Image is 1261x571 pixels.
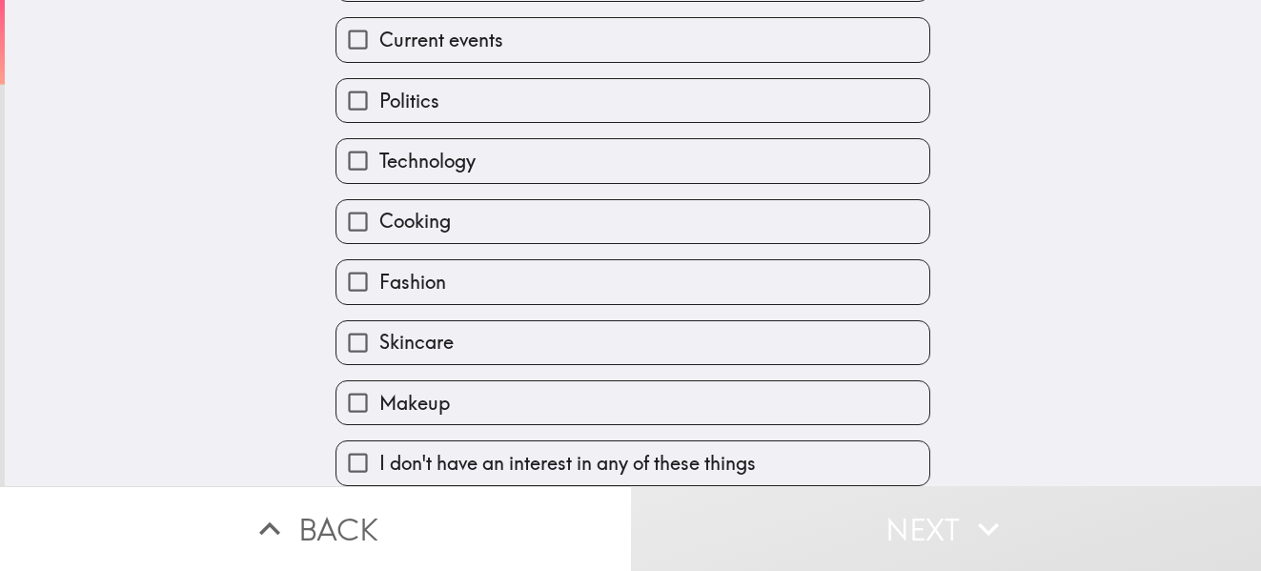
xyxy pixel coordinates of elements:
[336,260,929,303] button: Fashion
[336,321,929,364] button: Skincare
[336,18,929,61] button: Current events
[336,441,929,484] button: I don't have an interest in any of these things
[379,27,503,53] span: Current events
[336,200,929,243] button: Cooking
[379,269,446,296] span: Fashion
[336,139,929,182] button: Technology
[379,88,439,114] span: Politics
[336,79,929,122] button: Politics
[336,381,929,424] button: Makeup
[379,390,450,417] span: Makeup
[379,450,756,477] span: I don't have an interest in any of these things
[379,208,451,235] span: Cooking
[379,329,454,356] span: Skincare
[379,148,476,174] span: Technology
